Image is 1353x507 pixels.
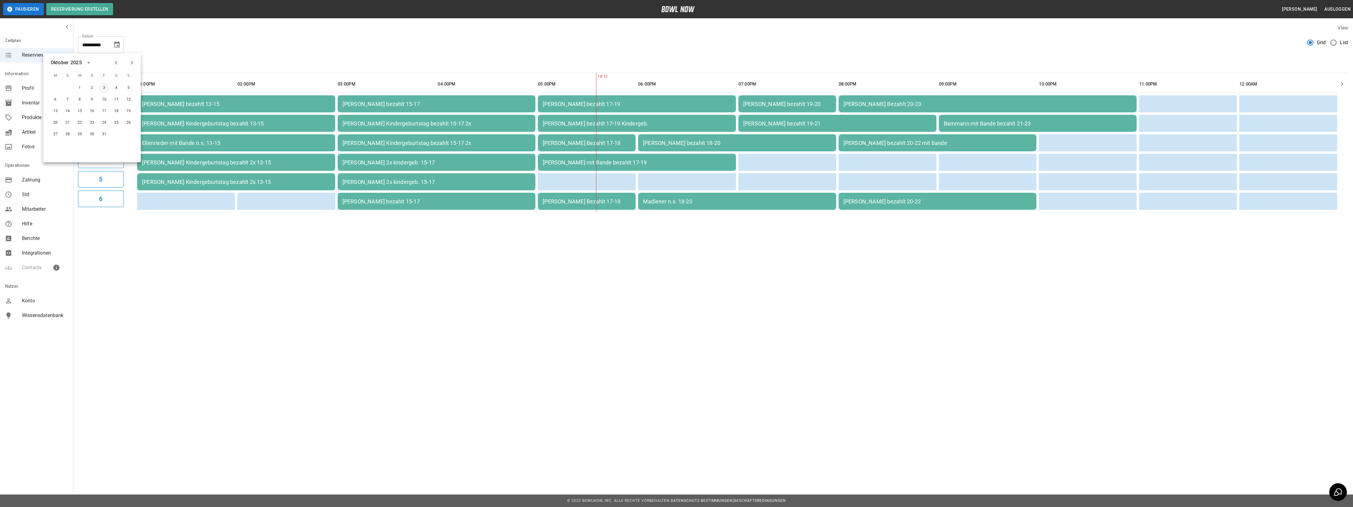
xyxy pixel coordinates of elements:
th: 10:00PM [1039,76,1137,93]
span: © 2022 BowlNow, Inc. Alle Rechte vorbehalten. [567,498,671,503]
span: M [74,70,85,82]
span: Integrationen [22,249,68,257]
div: [PERSON_NAME] Kindergeburtstag bezahlt 15-17 2x [343,140,531,146]
button: 30. Okt. 2025 [87,129,98,140]
span: Produkte [22,114,68,121]
button: 16. Okt. 2025 [87,106,98,117]
label: View [1337,25,1348,31]
div: [PERSON_NAME] bezahlt 17-19 Kindergeb. [543,120,731,127]
th: 09:00PM [939,76,1037,93]
th: 08:00PM [839,76,936,93]
button: 19. Okt. 2025 [123,106,134,117]
div: [PERSON_NAME] bezahlt 20-22 mit bande [843,140,1032,146]
button: 17. Okt. 2025 [99,106,110,117]
div: [PERSON_NAME] bezahlt 17-19 [543,101,731,107]
button: Choose date, selected date is 27. Sep. 2025 [111,39,123,51]
div: [PERSON_NAME] bezahlt 15-17 [343,198,531,205]
button: 18. Okt. 2025 [111,106,122,117]
div: [PERSON_NAME] bezahlt 18-20 [643,140,831,146]
button: 1. Okt. 2025 [74,83,85,93]
button: Previous month [111,58,121,68]
table: sticky table [135,73,1340,212]
th: 12:00AM [1239,76,1337,93]
span: Konto [22,297,68,305]
span: List [1340,39,1348,46]
button: 6 [78,191,124,207]
div: [PERSON_NAME] bezahlt 19-20 [743,101,831,107]
span: Mitarbeiter [22,206,68,213]
span: Artikel [22,129,68,136]
span: Hilfe [22,220,68,227]
div: [PERSON_NAME] 2x kindergeb. 15-17 [343,179,531,185]
th: 06:00PM [638,76,736,93]
button: 31. Okt. 2025 [99,129,110,140]
span: Grid [1317,39,1326,46]
div: [PERSON_NAME] 2x kindergeb. 15-17 [343,159,531,166]
div: Oktober [51,59,69,66]
button: 5 [78,171,124,188]
span: S [123,70,134,82]
span: Fotos [22,143,68,150]
button: 2. Okt. 2025 [87,83,98,93]
h6: 5 [99,174,102,184]
img: logo [661,6,695,12]
div: [PERSON_NAME] Bezahlt 17-18 [543,140,631,146]
button: 10. Okt. 2025 [99,94,110,105]
div: [PERSON_NAME] Kindergeburtstag bezahlt 2x 13-15 [142,179,330,185]
span: D [87,70,98,82]
span: Wissensdatenbank [22,312,68,319]
span: S [111,70,122,82]
button: Pausieren [3,3,44,15]
div: [PERSON_NAME] bezahlt 20-22 [843,198,1032,205]
span: M [50,70,61,82]
span: D [62,70,73,82]
button: Ausloggen [1322,4,1353,15]
div: [PERSON_NAME] Kindergeburtstag bezahlt 2x 13-15 [142,159,330,166]
span: Berichte [22,235,68,242]
button: 14. Okt. 2025 [62,106,73,117]
button: 24. Okt. 2025 [99,117,110,128]
div: [PERSON_NAME] Kindergeburtstag bezahlt 13-15 [142,120,330,127]
span: Profil [22,85,68,92]
div: [PERSON_NAME] Bezahlt 17-18 [543,198,631,205]
span: 18:12 [596,74,598,80]
th: 04:00PM [438,76,535,93]
div: inventory tabs [78,58,1348,73]
div: 2025 [70,59,82,66]
div: [PERSON_NAME] mit Bande bezahlt 17-19 [543,159,731,166]
button: 15. Okt. 2025 [74,106,85,117]
button: Next month [127,58,137,68]
a: Geschäftsbedingungen [734,498,786,503]
button: 22. Okt. 2025 [74,117,85,128]
span: Reservierungen [22,51,68,59]
span: Inventar [22,99,68,107]
button: 23. Okt. 2025 [87,117,98,128]
button: Reservierung erstellen [46,3,113,15]
button: 5. Okt. 2025 [123,83,134,93]
button: 4. Okt. 2025 [111,83,122,93]
h6: 6 [99,194,102,204]
a: Datenschutz-Bestimmungen [671,498,733,503]
span: F [99,70,110,82]
button: 9. Okt. 2025 [87,94,98,105]
button: 21. Okt. 2025 [62,117,73,128]
div: [PERSON_NAME] bezahlt 13-15 [142,101,330,107]
div: [PERSON_NAME] Bezahlt 20-23 [843,101,1132,107]
button: 25. Okt. 2025 [111,117,122,128]
div: Madlener n.s. 18-20 [643,198,831,205]
div: Ellenrieder mit Bande n.s. 13-15 [142,140,330,146]
button: 12. Okt. 2025 [123,94,134,105]
div: Bammann mit Bande bezahlt 21-23 [944,120,1132,127]
span: Std [22,191,68,198]
button: 26. Okt. 2025 [123,117,134,128]
button: 8. Okt. 2025 [74,94,85,105]
button: 13. Okt. 2025 [50,106,61,117]
button: 20. Okt. 2025 [50,117,61,128]
button: 3. Okt. 2025 [99,83,110,93]
th: 01:00PM [137,76,235,93]
div: [PERSON_NAME] bezahlt 19-21 [743,120,932,127]
button: calendar view is open, switch to year view [83,58,94,68]
th: 07:00PM [738,76,836,93]
button: 7. Okt. 2025 [62,94,73,105]
button: 28. Okt. 2025 [62,129,73,140]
